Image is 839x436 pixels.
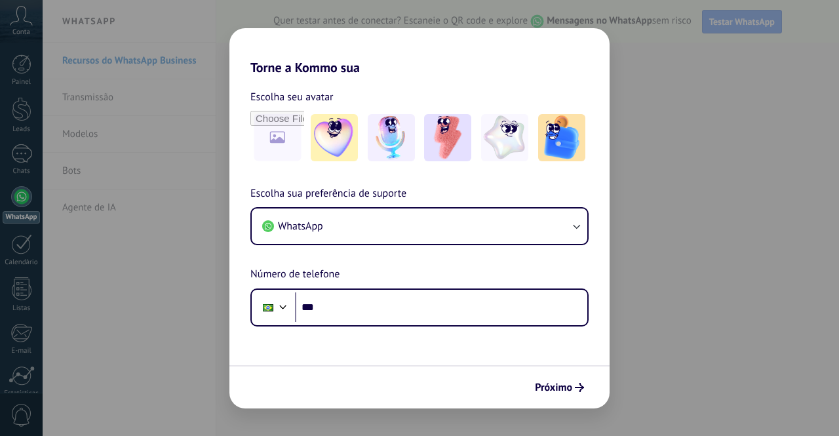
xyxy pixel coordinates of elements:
[250,186,406,203] span: Escolha sua preferência de suporte
[256,294,281,321] div: Brazil: + 55
[311,114,358,161] img: -1.jpeg
[252,208,587,244] button: WhatsApp
[250,266,340,283] span: Número de telefone
[424,114,471,161] img: -3.jpeg
[535,383,572,392] span: Próximo
[229,28,610,75] h2: Torne a Kommo sua
[278,220,323,233] span: WhatsApp
[481,114,528,161] img: -4.jpeg
[529,376,590,399] button: Próximo
[538,114,585,161] img: -5.jpeg
[250,89,334,106] span: Escolha seu avatar
[368,114,415,161] img: -2.jpeg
